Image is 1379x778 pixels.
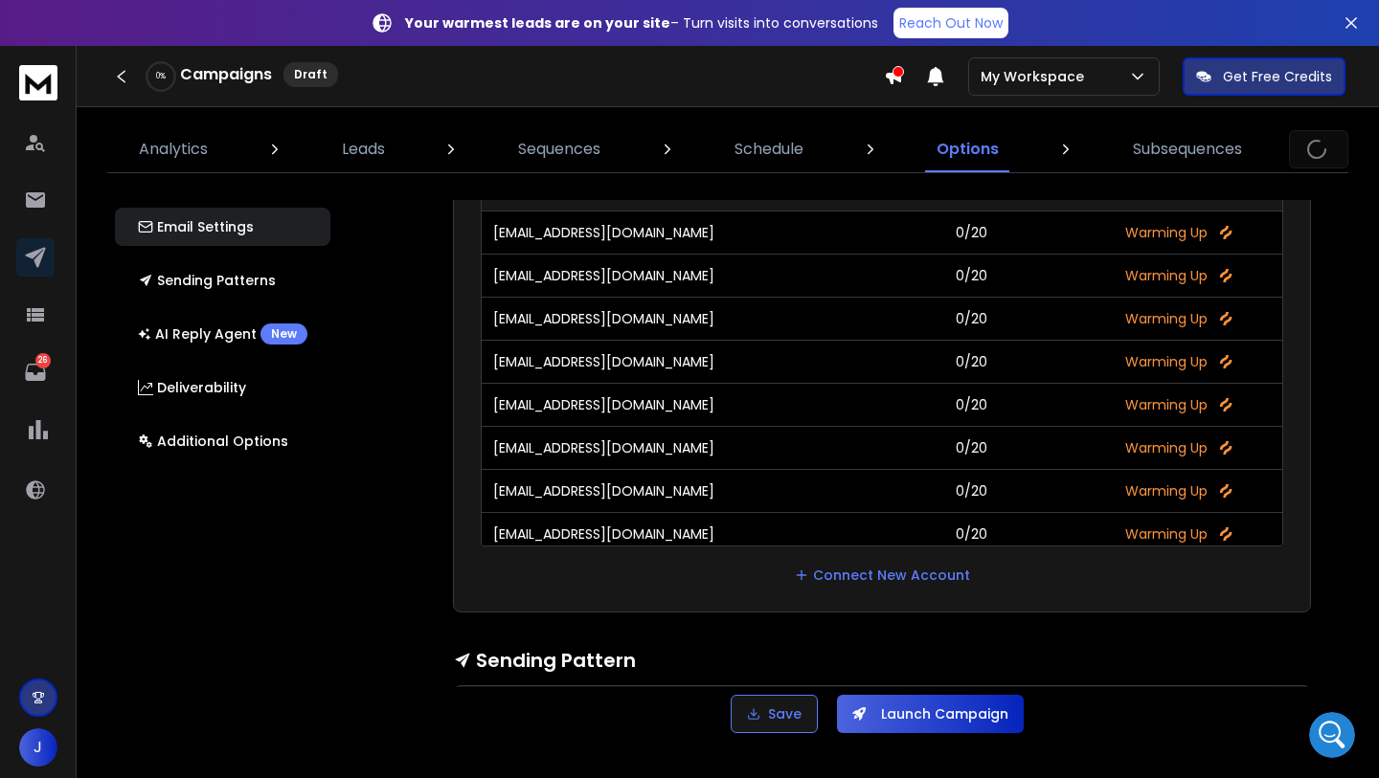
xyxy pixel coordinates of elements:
td: 0/20 [867,211,1076,254]
a: Options [925,126,1010,172]
a: 26 [16,353,55,391]
iframe: Intercom live chat [1309,712,1355,758]
p: Email Settings [138,217,254,236]
p: My Workspace [981,67,1092,86]
p: Subsequences [1133,138,1242,161]
a: Schedule [723,126,815,172]
strong: Your warmest leads are on your site [405,13,670,33]
p: Options [937,138,999,161]
button: Launch Campaign [837,695,1024,733]
img: logo [19,65,57,100]
p: Reach Out Now [899,13,1003,33]
p: Sending Patterns [138,271,276,290]
p: Analytics [139,138,208,161]
td: 0/20 [867,383,1076,426]
p: Leads [342,138,385,161]
h1: Sending Pattern [453,647,1311,674]
td: 0/20 [867,254,1076,297]
p: Warming Up [1088,223,1271,242]
a: Connect New Account [794,566,970,585]
div: New [260,323,307,345]
p: Warming Up [1088,352,1271,371]
button: Sending Patterns [115,261,330,300]
td: 0/20 [867,512,1076,555]
button: Save [731,695,818,733]
p: Warming Up [1088,524,1271,544]
h1: Campaigns [180,63,272,86]
p: Get Free Credits [1223,67,1332,86]
button: Additional Options [115,422,330,460]
p: Schedule [735,138,803,161]
p: Additional Options [138,432,288,451]
p: [EMAIL_ADDRESS][DOMAIN_NAME] [493,524,714,544]
td: 0/20 [867,426,1076,469]
a: Sequences [507,126,612,172]
p: AI Reply Agent [138,323,307,345]
p: Warming Up [1088,438,1271,457]
button: J [19,728,57,767]
a: Leads [330,126,396,172]
button: Get Free Credits [1183,57,1345,96]
a: Subsequences [1121,126,1254,172]
div: Draft [283,62,338,87]
button: Deliverability [115,368,330,407]
p: [EMAIL_ADDRESS][DOMAIN_NAME] [493,481,714,500]
p: Warming Up [1088,266,1271,285]
button: Email Settings [115,208,330,246]
p: [EMAIL_ADDRESS][DOMAIN_NAME] [493,352,714,371]
p: [EMAIL_ADDRESS][DOMAIN_NAME] [493,223,714,242]
p: [EMAIL_ADDRESS][DOMAIN_NAME] [493,309,714,328]
p: Warming Up [1088,481,1271,500]
p: Warming Up [1088,309,1271,328]
td: 0/20 [867,297,1076,340]
td: 0/20 [867,469,1076,512]
button: AI Reply AgentNew [115,315,330,353]
p: Warming Up [1088,395,1271,414]
p: [EMAIL_ADDRESS][DOMAIN_NAME] [493,266,714,285]
p: 0 % [156,71,166,82]
p: [EMAIL_ADDRESS][DOMAIN_NAME] [493,395,714,414]
p: [EMAIL_ADDRESS][DOMAIN_NAME] [493,438,714,457]
p: 26 [35,353,51,368]
p: Deliverability [138,378,246,397]
a: Analytics [127,126,219,172]
td: 0/20 [867,340,1076,383]
p: Sequences [518,138,600,161]
p: – Turn visits into conversations [405,13,878,33]
a: Reach Out Now [893,8,1008,38]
